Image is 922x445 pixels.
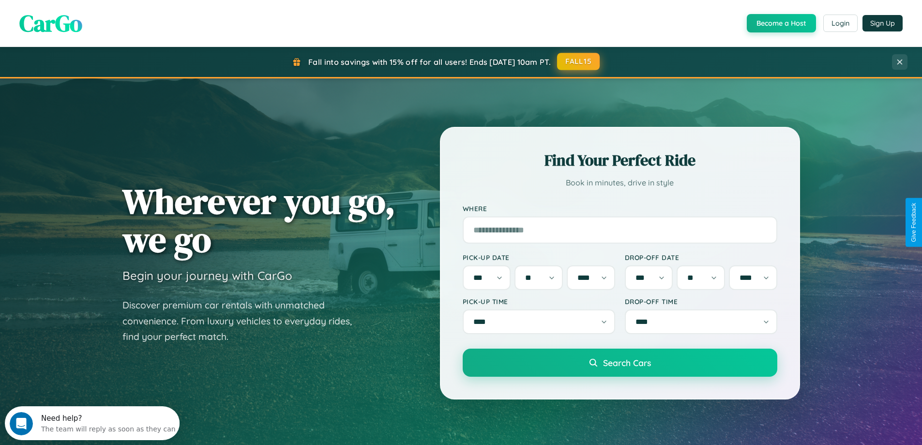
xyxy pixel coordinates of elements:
[5,406,180,440] iframe: Intercom live chat discovery launcher
[910,203,917,242] div: Give Feedback
[10,412,33,435] iframe: Intercom live chat
[463,297,615,306] label: Pick-up Time
[308,57,551,67] span: Fall into savings with 15% off for all users! Ends [DATE] 10am PT.
[862,15,903,31] button: Sign Up
[625,297,777,306] label: Drop-off Time
[19,7,82,39] span: CarGo
[603,357,651,368] span: Search Cars
[463,204,777,213] label: Where
[747,14,816,32] button: Become a Host
[463,253,615,261] label: Pick-up Date
[625,253,777,261] label: Drop-off Date
[4,4,180,31] div: Open Intercom Messenger
[463,349,777,377] button: Search Cars
[463,176,777,190] p: Book in minutes, drive in style
[122,297,364,345] p: Discover premium car rentals with unmatched convenience. From luxury vehicles to everyday rides, ...
[36,16,171,26] div: The team will reply as soon as they can
[463,150,777,171] h2: Find Your Perfect Ride
[122,268,292,283] h3: Begin your journey with CarGo
[122,182,395,259] h1: Wherever you go, we go
[36,8,171,16] div: Need help?
[557,53,600,70] button: FALL15
[823,15,858,32] button: Login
